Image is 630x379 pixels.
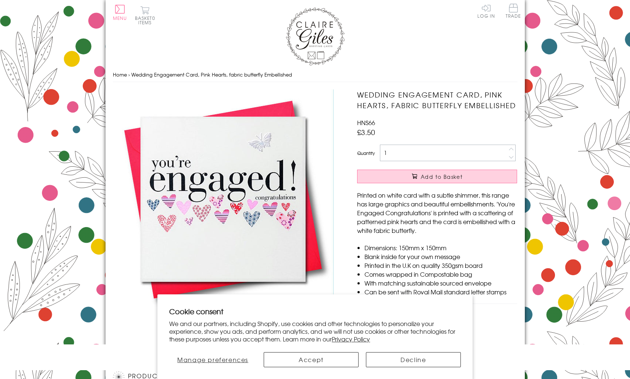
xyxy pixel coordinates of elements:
[421,173,463,180] span: Add to Basket
[364,252,517,261] li: Blank inside for your own message
[357,89,517,111] h1: Wedding Engagement Card, Pink Hearts, fabric butterfly Embellished
[169,306,461,316] h2: Cookie consent
[113,67,517,82] nav: breadcrumbs
[477,4,495,18] a: Log In
[286,7,345,65] img: Claire Giles Greetings Cards
[113,15,127,21] span: Menu
[364,270,517,279] li: Comes wrapped in Compostable bag
[131,71,292,78] span: Wedding Engagement Card, Pink Hearts, fabric butterfly Embellished
[128,71,130,78] span: ›
[135,6,155,25] button: Basket0 items
[113,71,127,78] a: Home
[506,4,521,20] a: Trade
[113,5,127,20] button: Menu
[357,150,375,156] label: Quantity
[357,191,517,235] p: Printed on white card with a subtle shimmer, this range has large graphics and beautiful embellis...
[357,170,517,183] button: Add to Basket
[364,261,517,270] li: Printed in the U.K on quality 350gsm board
[364,279,517,287] li: With matching sustainable sourced envelope
[506,4,521,18] span: Trade
[177,355,248,364] span: Manage preferences
[364,287,517,296] li: Can be sent with Royal Mail standard letter stamps
[357,127,375,137] span: £3.50
[357,118,375,127] span: HNS66
[264,352,359,367] button: Accept
[332,334,370,343] a: Privacy Policy
[113,89,334,310] img: Wedding Engagement Card, Pink Hearts, fabric butterfly Embellished
[138,15,155,26] span: 0 items
[364,243,517,252] li: Dimensions: 150mm x 150mm
[169,352,256,367] button: Manage preferences
[366,352,461,367] button: Decline
[169,320,461,343] p: We and our partners, including Shopify, use cookies and other technologies to personalize your ex...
